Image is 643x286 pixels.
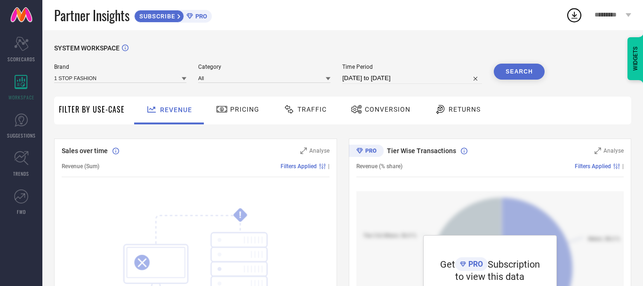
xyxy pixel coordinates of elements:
[342,64,482,70] span: Time Period
[455,271,524,282] span: to view this data
[575,163,611,170] span: Filters Applied
[8,56,35,63] span: SCORECARDS
[134,8,212,23] a: SUBSCRIBEPRO
[309,147,330,154] span: Analyse
[62,147,108,155] span: Sales over time
[349,145,384,159] div: Premium
[8,94,34,101] span: WORKSPACE
[54,44,120,52] span: SYSTEM WORKSPACE
[54,6,129,25] span: Partner Insights
[230,106,259,113] span: Pricing
[603,147,624,154] span: Analyse
[300,147,307,154] svg: Zoom
[13,170,29,177] span: TRENDS
[449,106,481,113] span: Returns
[54,64,186,70] span: Brand
[59,104,125,115] span: Filter By Use-Case
[566,7,583,24] div: Open download list
[160,106,192,114] span: Revenue
[62,163,99,170] span: Revenue (Sum)
[595,147,601,154] svg: Zoom
[281,163,317,170] span: Filters Applied
[198,64,330,70] span: Category
[356,163,402,170] span: Revenue (% share)
[365,106,410,113] span: Conversion
[297,106,327,113] span: Traffic
[342,73,482,84] input: Select time period
[622,163,624,170] span: |
[440,259,455,270] span: Get
[494,64,545,80] button: Search
[466,260,483,269] span: PRO
[387,147,456,155] span: Tier Wise Transactions
[488,259,540,270] span: Subscription
[193,13,207,20] span: PRO
[239,210,241,221] tspan: !
[17,208,26,215] span: FWD
[135,13,177,20] span: SUBSCRIBE
[7,132,36,139] span: SUGGESTIONS
[328,163,330,170] span: |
